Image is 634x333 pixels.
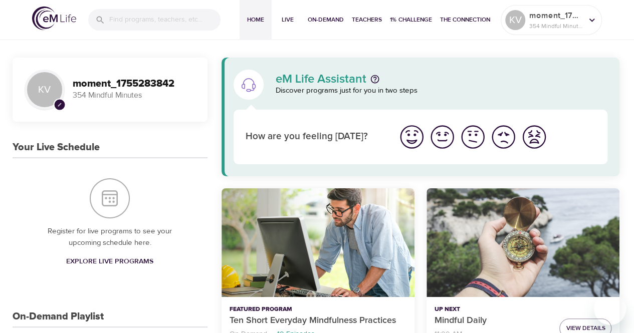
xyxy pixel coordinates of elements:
span: Home [244,15,268,25]
img: bad [490,123,517,151]
button: Mindful Daily [427,188,619,297]
p: Up Next [435,305,551,314]
span: The Connection [440,15,490,25]
h3: moment_1755283842 [73,78,195,90]
span: Explore Live Programs [66,255,153,268]
button: Ten Short Everyday Mindfulness Practices [222,188,414,297]
img: eM Life Assistant [241,77,257,93]
div: KV [25,70,65,110]
p: eM Life Assistant [276,73,366,85]
p: Featured Program [230,305,406,314]
img: logo [32,7,76,30]
div: KV [505,10,525,30]
img: great [398,123,426,151]
h3: On-Demand Playlist [13,311,104,322]
span: Live [276,15,300,25]
p: How are you feeling [DATE]? [246,130,384,144]
img: worst [520,123,548,151]
span: Teachers [352,15,382,25]
input: Find programs, teachers, etc... [109,9,221,31]
a: Explore Live Programs [62,252,157,271]
img: ok [459,123,487,151]
span: 1% Challenge [390,15,432,25]
img: good [429,123,456,151]
button: I'm feeling ok [458,122,488,152]
p: Discover programs just for you in two steps [276,85,608,97]
p: Ten Short Everyday Mindfulness Practices [230,314,406,327]
h3: Your Live Schedule [13,142,100,153]
button: I'm feeling worst [519,122,549,152]
iframe: Button to launch messaging window [594,293,626,325]
button: I'm feeling great [396,122,427,152]
p: 354 Mindful Minutes [73,90,195,101]
button: I'm feeling bad [488,122,519,152]
p: moment_1755283842 [529,10,582,22]
button: I'm feeling good [427,122,458,152]
img: Your Live Schedule [90,178,130,218]
p: Register for live programs to see your upcoming schedule here. [33,226,187,248]
p: 354 Mindful Minutes [529,22,582,31]
span: On-Demand [308,15,344,25]
p: Mindful Daily [435,314,551,327]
